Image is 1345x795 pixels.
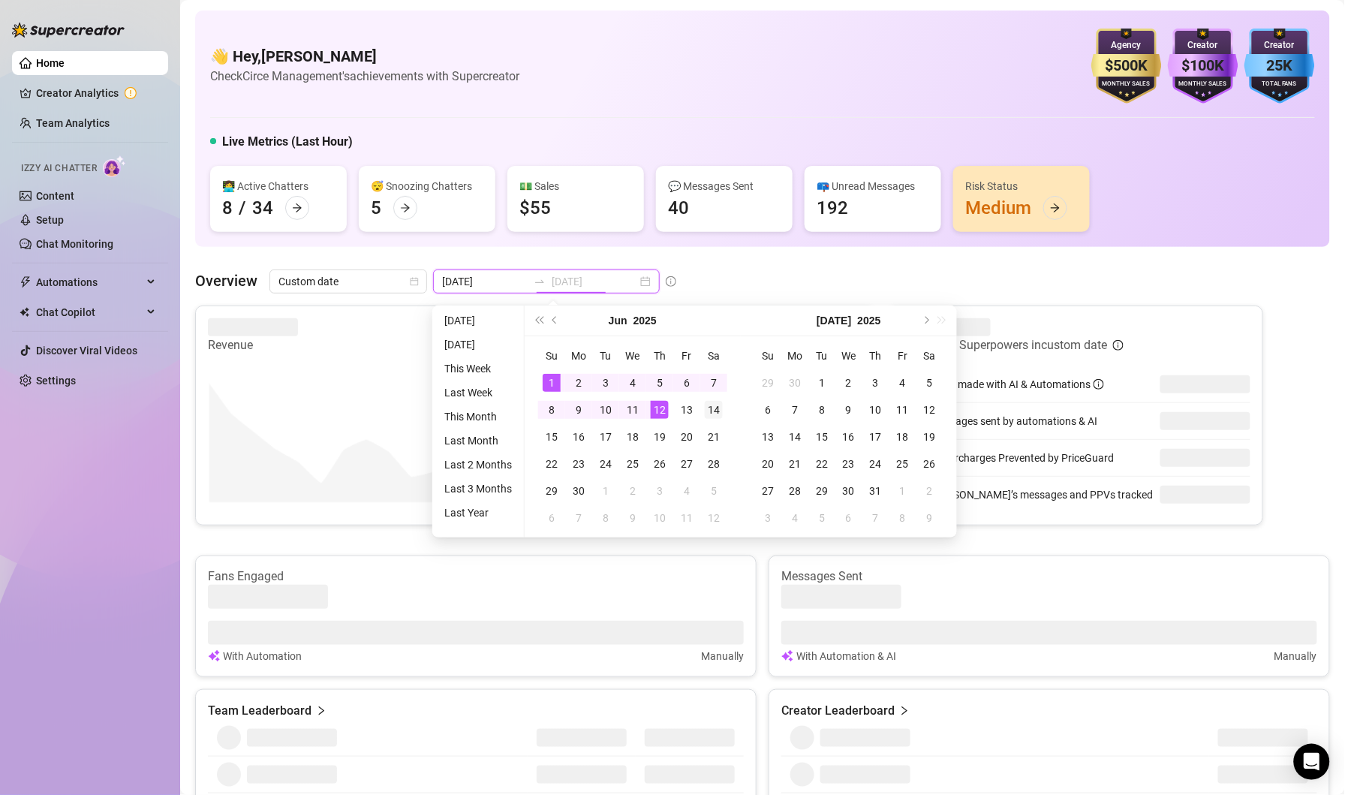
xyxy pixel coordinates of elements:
th: Su [538,342,565,369]
td: 2025-06-27 [673,450,700,477]
td: 2025-07-13 [754,423,781,450]
td: 2025-06-12 [646,396,673,423]
td: 2025-07-24 [862,450,889,477]
div: 💬 Messages Sent [668,178,781,194]
th: Sa [700,342,727,369]
td: 2025-06-03 [592,369,619,396]
td: 2025-07-05 [916,369,943,396]
div: Monthly Sales [1091,80,1162,89]
div: 9 [570,401,588,419]
td: 2025-07-12 [700,504,727,532]
img: AI Chatter [103,155,126,177]
li: Last Year [438,504,518,522]
article: Manually [1274,648,1317,664]
input: Start date [442,273,528,290]
td: 2025-06-02 [565,369,592,396]
button: Last year (Control + left) [531,306,547,336]
li: Last 3 Months [438,480,518,498]
td: 2025-07-18 [889,423,916,450]
div: 2 [921,482,939,500]
span: Automations [36,270,143,294]
th: Su [754,342,781,369]
td: 2025-06-26 [646,450,673,477]
li: [DATE] [438,312,518,330]
td: 2025-08-08 [889,504,916,532]
div: 6 [840,509,858,527]
span: calendar [410,277,419,286]
article: Fans Engaged [208,568,744,585]
div: 8 [813,401,831,419]
td: 2025-06-01 [538,369,565,396]
span: info-circle [1094,379,1104,390]
div: 5 [921,374,939,392]
div: 18 [624,428,642,446]
article: Team Leaderboard [208,702,311,720]
a: Setup [36,214,64,226]
td: 2025-08-03 [754,504,781,532]
a: Team Analytics [36,117,110,129]
td: 2025-06-22 [538,450,565,477]
button: Choose a month [817,306,851,336]
div: 7 [570,509,588,527]
td: 2025-07-15 [808,423,835,450]
td: 2025-07-20 [754,450,781,477]
div: 29 [813,482,831,500]
div: 25K [1244,54,1315,77]
td: 2025-07-12 [916,396,943,423]
div: 19 [921,428,939,446]
span: right [316,702,326,720]
div: 3 [759,509,777,527]
td: 2025-06-10 [592,396,619,423]
td: 2025-07-02 [835,369,862,396]
div: 27 [759,482,777,500]
td: 2025-06-11 [619,396,646,423]
div: 22 [543,455,561,473]
div: 17 [867,428,885,446]
div: 12 [705,509,723,527]
div: 2 [624,482,642,500]
div: 😴 Snoozing Chatters [371,178,483,194]
div: 📪 Unread Messages [817,178,929,194]
td: 2025-06-06 [673,369,700,396]
td: 2025-06-15 [538,423,565,450]
div: 12 [651,401,669,419]
td: 2025-07-22 [808,450,835,477]
div: 29 [543,482,561,500]
div: 4 [624,374,642,392]
div: 1 [813,374,831,392]
div: 9 [840,401,858,419]
a: Settings [36,375,76,387]
span: info-circle [666,276,676,287]
td: 2025-07-29 [808,477,835,504]
div: 14 [786,428,804,446]
div: Creator [1168,38,1238,53]
td: 2025-08-07 [862,504,889,532]
div: Monthly Sales [1168,80,1238,89]
div: 29 [759,374,777,392]
div: 26 [651,455,669,473]
div: 20 [678,428,696,446]
th: Mo [781,342,808,369]
div: 28 [786,482,804,500]
td: 2025-07-19 [916,423,943,450]
td: 2025-07-04 [889,369,916,396]
div: Creator [1244,38,1315,53]
th: Tu [592,342,619,369]
div: 8 [597,509,615,527]
li: Last Week [438,384,518,402]
div: 19 [651,428,669,446]
div: 4 [786,509,804,527]
td: 2025-08-02 [916,477,943,504]
div: [PERSON_NAME]’s messages and PPVs tracked [901,483,1153,507]
span: arrow-right [400,203,411,213]
div: Sales made with AI & Automations [931,376,1104,393]
span: Chat Copilot [36,300,143,324]
article: Overview [195,270,257,292]
th: Fr [889,342,916,369]
td: 2025-07-02 [619,477,646,504]
div: 21 [786,455,804,473]
td: 2025-08-05 [808,504,835,532]
article: Manually [701,648,744,664]
button: Choose a year [633,306,657,336]
div: 24 [867,455,885,473]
